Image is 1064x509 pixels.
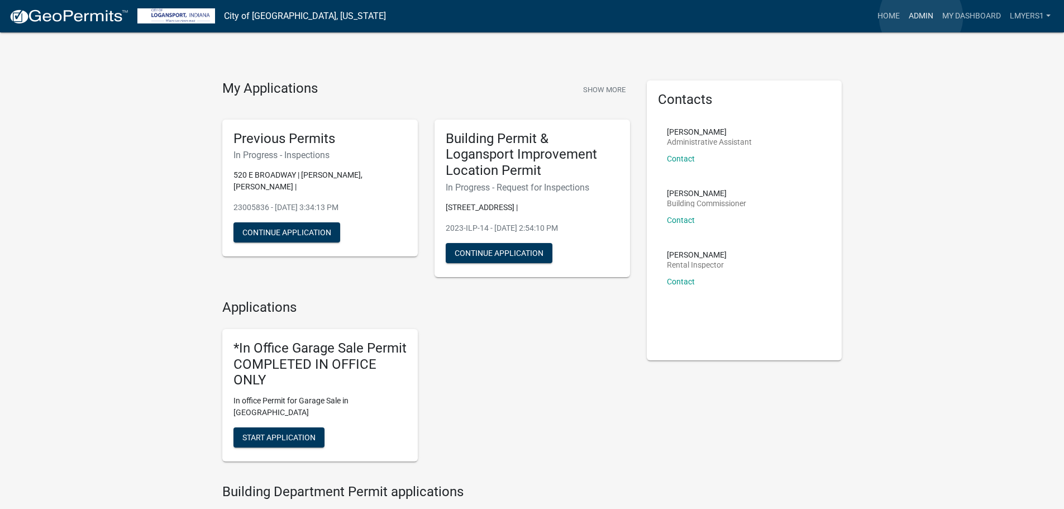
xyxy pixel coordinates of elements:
span: Start Application [242,433,316,442]
p: [PERSON_NAME] [667,251,727,259]
p: 520 E BROADWAY | [PERSON_NAME], [PERSON_NAME] | [233,169,407,193]
a: Contact [667,216,695,225]
h4: Building Department Permit applications [222,484,630,500]
h5: Contacts [658,92,831,108]
h4: My Applications [222,80,318,97]
p: Building Commissioner [667,199,746,207]
a: City of [GEOGRAPHIC_DATA], [US_STATE] [224,7,386,26]
h4: Applications [222,299,630,316]
h6: In Progress - Request for Inspections [446,182,619,193]
p: [PERSON_NAME] [667,128,752,136]
a: My Dashboard [938,6,1005,27]
h6: In Progress - Inspections [233,150,407,160]
button: Continue Application [233,222,340,242]
p: 23005836 - [DATE] 3:34:13 PM [233,202,407,213]
h5: Building Permit & Logansport Improvement Location Permit [446,131,619,179]
p: 2023-ILP-14 - [DATE] 2:54:10 PM [446,222,619,234]
p: [STREET_ADDRESS] | [446,202,619,213]
img: City of Logansport, Indiana [137,8,215,23]
p: [PERSON_NAME] [667,189,746,197]
h5: Previous Permits [233,131,407,147]
a: lmyers1 [1005,6,1055,27]
button: Start Application [233,427,325,448]
button: Show More [579,80,630,99]
a: Home [873,6,904,27]
a: Admin [904,6,938,27]
a: Contact [667,277,695,286]
p: In office Permit for Garage Sale in [GEOGRAPHIC_DATA] [233,395,407,418]
h5: *In Office Garage Sale Permit COMPLETED IN OFFICE ONLY [233,340,407,388]
p: Rental Inspector [667,261,727,269]
a: Contact [667,154,695,163]
p: Administrative Assistant [667,138,752,146]
button: Continue Application [446,243,552,263]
